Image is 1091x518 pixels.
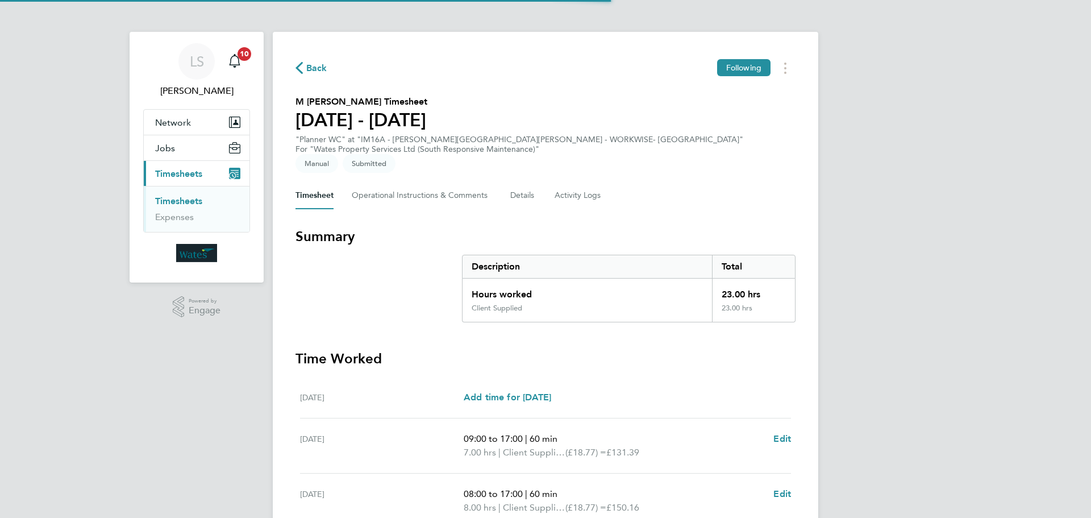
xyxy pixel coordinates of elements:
[155,168,202,179] span: Timesheets
[155,117,191,128] span: Network
[565,447,606,458] span: (£18.77) =
[463,279,712,304] div: Hours worked
[555,182,602,209] button: Activity Logs
[472,304,522,313] div: Client Supplied
[300,487,464,515] div: [DATE]
[775,59,796,77] button: Timesheets Menu
[295,95,427,109] h2: M [PERSON_NAME] Timesheet
[155,196,202,206] a: Timesheets
[189,296,220,306] span: Powered by
[726,63,761,73] span: Following
[530,433,557,444] span: 60 min
[525,433,527,444] span: |
[464,391,551,404] a: Add time for [DATE]
[300,391,464,404] div: [DATE]
[464,447,496,458] span: 7.00 hrs
[464,392,551,403] span: Add time for [DATE]
[530,488,557,499] span: 60 min
[525,488,527,499] span: |
[464,433,523,444] span: 09:00 to 17:00
[498,447,501,458] span: |
[295,154,338,173] span: This timesheet was manually created.
[352,182,492,209] button: Operational Instructions & Comments
[503,446,565,459] span: Client Supplied
[712,279,795,304] div: 23.00 hrs
[498,502,501,513] span: |
[295,227,796,246] h3: Summary
[510,182,536,209] button: Details
[295,109,427,131] h1: [DATE] - [DATE]
[300,432,464,459] div: [DATE]
[173,296,221,318] a: Powered byEngage
[143,84,250,98] span: Lee Saunders
[295,61,327,75] button: Back
[144,161,249,186] button: Timesheets
[462,255,796,322] div: Summary
[155,212,194,222] a: Expenses
[223,43,246,80] a: 10
[464,488,523,499] span: 08:00 to 17:00
[295,350,796,368] h3: Time Worked
[176,244,217,262] img: wates-logo-retina.png
[606,447,639,458] span: £131.39
[712,304,795,322] div: 23.00 hrs
[144,135,249,160] button: Jobs
[463,255,712,278] div: Description
[717,59,771,76] button: Following
[130,32,264,283] nav: Main navigation
[189,306,220,316] span: Engage
[773,433,791,444] span: Edit
[190,54,204,69] span: LS
[773,432,791,446] a: Edit
[712,255,795,278] div: Total
[606,502,639,513] span: £150.16
[143,43,250,98] a: LS[PERSON_NAME]
[343,154,395,173] span: This timesheet is Submitted.
[143,244,250,262] a: Go to home page
[144,110,249,135] button: Network
[295,135,743,154] div: "Planner WC" at "IM16A - [PERSON_NAME][GEOGRAPHIC_DATA][PERSON_NAME] - WORKWISE- [GEOGRAPHIC_DATA]"
[155,143,175,154] span: Jobs
[238,47,251,61] span: 10
[773,488,791,499] span: Edit
[295,182,334,209] button: Timesheet
[295,144,743,154] div: For "Wates Property Services Ltd (South Responsive Maintenance)"
[773,487,791,501] a: Edit
[306,61,327,75] span: Back
[144,186,249,232] div: Timesheets
[464,502,496,513] span: 8.00 hrs
[503,501,565,515] span: Client Supplied
[565,502,606,513] span: (£18.77) =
